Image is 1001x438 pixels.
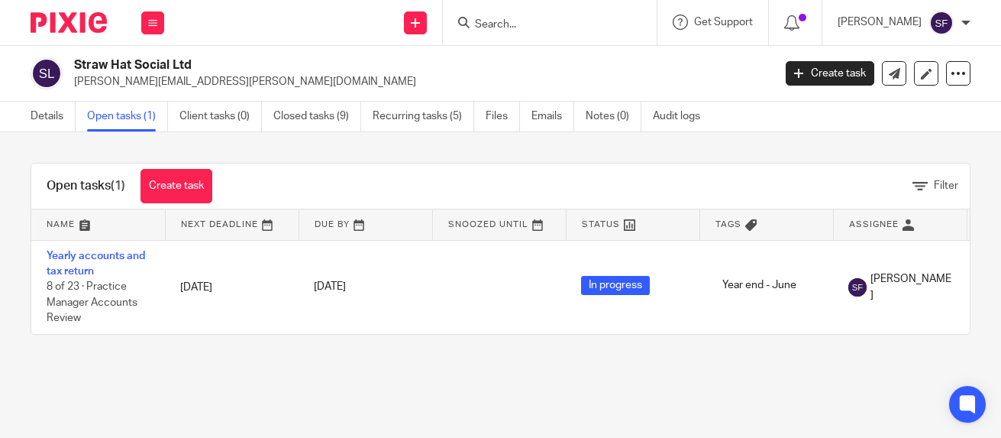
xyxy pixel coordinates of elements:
span: In progress [581,276,650,295]
span: Filter [934,180,958,191]
a: Audit logs [653,102,712,131]
span: Snoozed Until [448,220,528,229]
span: 8 of 23 · Practice Manager Accounts Review [47,281,137,323]
h2: Straw Hat Social Ltd [74,57,625,73]
p: [PERSON_NAME][EMAIL_ADDRESS][PERSON_NAME][DOMAIN_NAME] [74,74,763,89]
span: Tags [715,220,741,229]
input: Search [473,18,611,32]
img: svg%3E [929,11,954,35]
span: [PERSON_NAME] [870,271,951,303]
span: Get Support [694,17,753,28]
a: Client tasks (0) [179,102,262,131]
span: Year end - June [715,276,804,295]
a: Create task [140,169,212,203]
a: Closed tasks (9) [273,102,361,131]
td: [DATE] [165,240,299,334]
a: Create task [786,61,874,86]
a: Files [486,102,520,131]
a: Details [31,102,76,131]
a: Open tasks (1) [87,102,168,131]
a: Yearly accounts and tax return [47,251,145,277]
span: [DATE] [314,282,346,293]
span: (1) [111,180,125,192]
p: [PERSON_NAME] [838,15,922,30]
img: Pixie [31,12,107,33]
a: Emails [531,102,574,131]
img: svg%3E [31,57,63,89]
h1: Open tasks [47,178,125,194]
a: Notes (0) [586,102,641,131]
a: Recurring tasks (5) [373,102,474,131]
span: Status [582,220,620,229]
img: svg%3E [848,278,867,297]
